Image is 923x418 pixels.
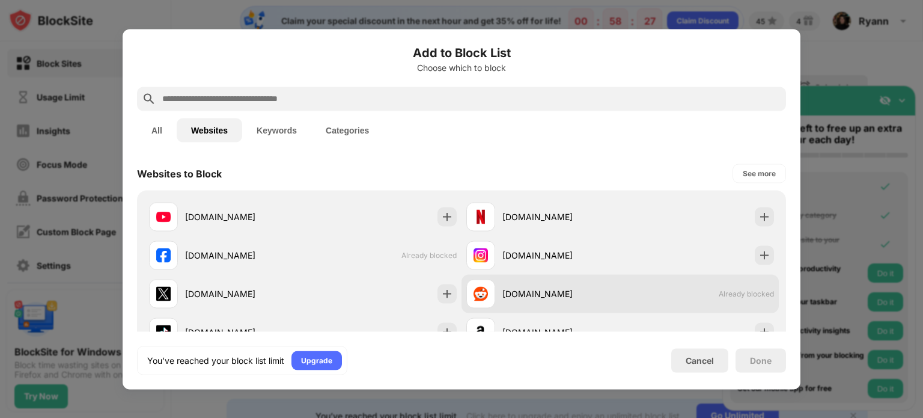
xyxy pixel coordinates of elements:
img: favicons [156,325,171,339]
span: Already blocked [401,251,457,260]
button: All [137,118,177,142]
div: [DOMAIN_NAME] [502,211,620,223]
div: Upgrade [301,354,332,366]
div: Done [750,355,772,365]
img: favicons [474,209,488,224]
span: Already blocked [719,289,774,298]
div: [DOMAIN_NAME] [502,326,620,339]
img: favicons [474,325,488,339]
div: [DOMAIN_NAME] [185,211,303,223]
div: Cancel [686,355,714,366]
img: favicons [474,248,488,262]
img: favicons [474,286,488,301]
h6: Add to Block List [137,43,786,61]
div: Websites to Block [137,167,222,179]
img: favicons [156,248,171,262]
div: [DOMAIN_NAME] [502,287,620,300]
div: [DOMAIN_NAME] [185,326,303,339]
div: You’ve reached your block list limit [147,354,284,366]
div: See more [743,167,776,179]
img: favicons [156,286,171,301]
button: Keywords [242,118,311,142]
div: [DOMAIN_NAME] [185,287,303,300]
button: Websites [177,118,242,142]
button: Categories [311,118,383,142]
div: [DOMAIN_NAME] [502,249,620,262]
img: favicons [156,209,171,224]
img: search.svg [142,91,156,106]
div: [DOMAIN_NAME] [185,249,303,262]
div: Choose which to block [137,63,786,72]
